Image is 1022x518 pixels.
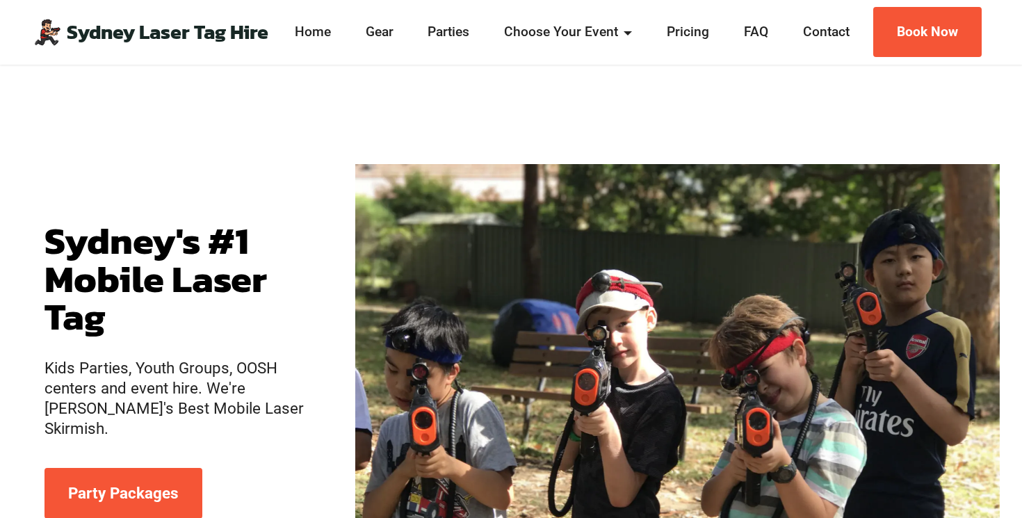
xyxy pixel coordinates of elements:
[873,7,982,58] a: Book Now
[424,22,474,42] a: Parties
[362,22,398,42] a: Gear
[67,22,268,42] a: Sydney Laser Tag Hire
[501,22,637,42] a: Choose Your Event
[291,22,335,42] a: Home
[799,22,854,42] a: Contact
[33,18,61,46] img: Mobile Laser Tag Parties Sydney
[44,358,311,439] p: Kids Parties, Youth Groups, OOSH centers and event hire. We're [PERSON_NAME]'s Best Mobile Laser ...
[740,22,772,42] a: FAQ
[44,212,267,344] strong: Sydney's #1 Mobile Laser Tag
[663,22,713,42] a: Pricing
